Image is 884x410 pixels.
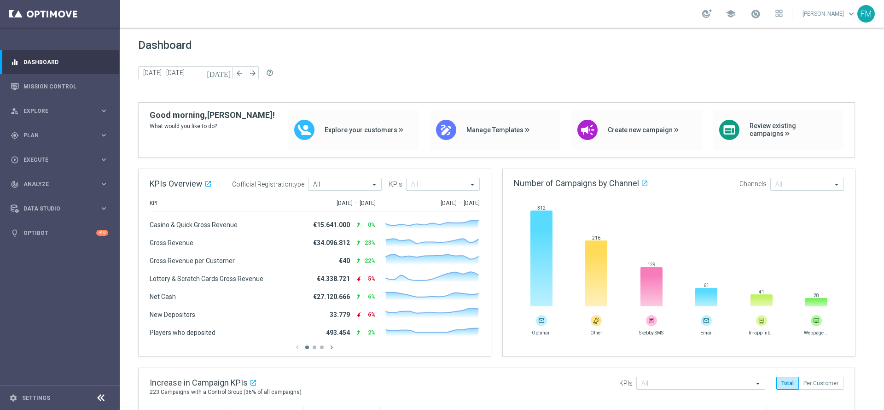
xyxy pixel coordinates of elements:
[9,394,17,402] i: settings
[23,50,108,74] a: Dashboard
[23,133,99,138] span: Plan
[11,74,108,99] div: Mission Control
[10,59,109,66] button: equalizer Dashboard
[99,180,108,188] i: keyboard_arrow_right
[10,156,109,164] button: play_circle_outline Execute keyboard_arrow_right
[10,132,109,139] button: gps_fixed Plan keyboard_arrow_right
[23,206,99,211] span: Data Studio
[802,7,857,21] a: [PERSON_NAME]keyboard_arrow_down
[23,108,99,114] span: Explore
[11,107,99,115] div: Explore
[11,221,108,245] div: Optibot
[726,9,736,19] span: school
[11,131,99,140] div: Plan
[11,50,108,74] div: Dashboard
[11,58,19,66] i: equalizer
[99,155,108,164] i: keyboard_arrow_right
[857,5,875,23] div: FM
[96,230,108,236] div: +10
[10,107,109,115] button: person_search Explore keyboard_arrow_right
[11,131,19,140] i: gps_fixed
[11,180,19,188] i: track_changes
[11,180,99,188] div: Analyze
[11,156,19,164] i: play_circle_outline
[10,205,109,212] button: Data Studio keyboard_arrow_right
[10,181,109,188] button: track_changes Analyze keyboard_arrow_right
[23,74,108,99] a: Mission Control
[99,131,108,140] i: keyboard_arrow_right
[23,182,99,187] span: Analyze
[23,221,96,245] a: Optibot
[11,107,19,115] i: person_search
[10,229,109,237] button: lightbulb Optibot +10
[11,205,99,213] div: Data Studio
[23,157,99,163] span: Execute
[10,83,109,90] button: Mission Control
[846,9,856,19] span: keyboard_arrow_down
[22,395,50,401] a: Settings
[11,156,99,164] div: Execute
[11,229,19,237] i: lightbulb
[99,106,108,115] i: keyboard_arrow_right
[99,204,108,213] i: keyboard_arrow_right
